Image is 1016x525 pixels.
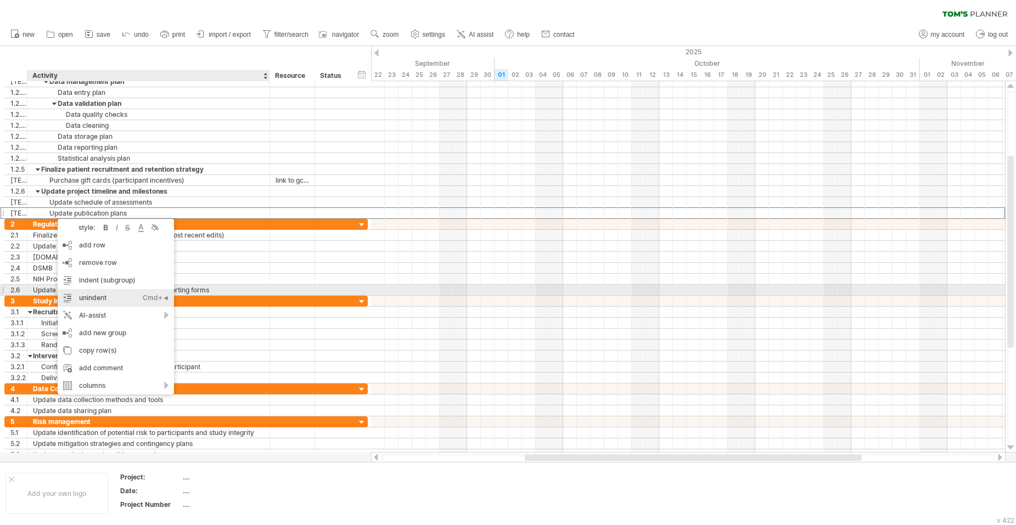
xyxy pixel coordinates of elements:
[997,516,1014,524] div: v 422
[33,416,264,427] div: Risk management
[10,120,27,131] div: 1.2.4.1.2.2
[988,31,1008,38] span: log out
[32,70,263,81] div: Activity
[317,27,362,42] a: navigator
[58,236,174,254] div: add row
[33,263,264,273] div: DSMB
[879,69,892,81] div: Wednesday, 29 October 2025
[517,31,530,38] span: help
[522,69,536,81] div: Friday, 3 October 2025
[931,31,964,38] span: my account
[495,69,508,81] div: Wednesday, 1 October 2025
[58,289,174,307] div: unindent
[58,377,174,394] div: columns
[33,394,264,405] div: Update data collection methods and tools
[10,438,27,449] div: 5.2
[33,285,264,295] div: Update safety monitoring/adverse event reporting forms
[408,27,448,42] a: settings
[183,500,275,509] div: ....
[467,69,481,81] div: Monday, 29 September 2025
[33,219,264,229] div: Regulatory & Protocol Finalization
[10,449,27,460] div: 5.3
[10,153,27,163] div: 1.2.4.1.5
[961,69,975,81] div: Tuesday, 4 November 2025
[33,296,264,306] div: Study Implementation
[755,69,769,81] div: Monday, 20 October 2025
[79,258,117,267] span: remove row
[33,438,264,449] div: Update mitigation strategies and contingency plans
[10,175,27,185] div: [TECHNICAL_ID]
[58,307,174,324] div: AI-assist
[495,58,920,69] div: October 2025
[920,69,934,81] div: Saturday, 1 November 2025
[423,31,445,38] span: settings
[10,427,27,438] div: 5.1
[824,69,838,81] div: Saturday, 25 October 2025
[10,285,27,295] div: 2.6
[33,405,264,416] div: Update data sharing plan
[120,486,181,495] div: Date:
[33,383,264,394] div: Data Collection
[618,69,632,81] div: Friday, 10 October 2025
[645,69,659,81] div: Sunday, 12 October 2025
[10,362,27,372] div: 3.2.1
[783,69,796,81] div: Wednesday, 22 October 2025
[134,31,149,38] span: undo
[10,98,27,109] div: 1.2.4.1.2
[33,318,264,328] div: Initiate patient recruitment
[58,324,174,342] div: add new group
[10,197,27,207] div: [TECHNICAL_ID]
[33,175,264,185] div: Purchase gift cards (participant incentives)
[742,69,755,81] div: Sunday, 19 October 2025
[260,27,312,42] a: filter/search
[632,69,645,81] div: Saturday, 11 October 2025
[33,164,264,174] div: Finalize patient recruitment and retention strategy
[383,31,398,38] span: zoom
[33,362,264,372] div: Confirm there is an OPA trigger for each participant
[769,69,783,81] div: Tuesday, 21 October 2025
[10,274,27,284] div: 2.5
[398,69,412,81] div: Wednesday, 24 September 2025
[371,69,385,81] div: Monday, 22 September 2025
[58,31,73,38] span: open
[10,230,27,240] div: 2.1
[659,69,673,81] div: Monday, 13 October 2025
[120,472,181,482] div: Project:
[274,31,308,38] span: filter/search
[58,342,174,359] div: copy row(s)
[536,69,549,81] div: Saturday, 4 October 2025
[58,359,174,377] div: add comment
[10,383,27,394] div: 4
[33,109,264,120] div: Data quality checks
[687,69,700,81] div: Wednesday, 15 October 2025
[275,70,308,81] div: Resource
[10,340,27,350] div: 3.1.3
[33,230,264,240] div: Finalize study protocol, SOP, MOP (update most recent edits)
[33,197,264,207] div: Update schedule of assessments
[33,98,264,109] div: Data validation plan
[549,69,563,81] div: Sunday, 5 October 2025
[33,340,264,350] div: Randomize patients
[58,272,174,289] div: indent (subgroup)
[97,31,110,38] span: save
[33,252,264,262] div: [DOMAIN_NAME] (update most recent edits)
[700,69,714,81] div: Thursday, 16 October 2025
[851,69,865,81] div: Monday, 27 October 2025
[10,329,27,339] div: 3.1.2
[82,27,114,42] a: save
[33,186,264,196] div: Update project timeline and milestones
[810,69,824,81] div: Friday, 24 October 2025
[209,31,251,38] span: import / export
[119,27,152,42] a: undo
[10,87,27,98] div: 1.2.4.1.1
[10,131,27,142] div: 1.2.4.1.3
[10,307,27,317] div: 3.1
[10,372,27,383] div: 3.2.2
[23,31,35,38] span: new
[604,69,618,81] div: Thursday, 9 October 2025
[440,69,453,81] div: Saturday, 27 September 2025
[865,69,879,81] div: Tuesday, 28 October 2025
[33,307,264,317] div: Recruitment & Baseline Enrollment
[120,500,181,509] div: Project Number
[10,351,27,361] div: 3.2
